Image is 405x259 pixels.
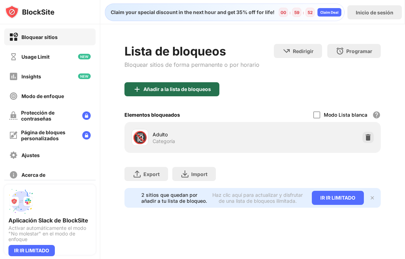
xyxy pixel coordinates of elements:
[82,111,91,120] img: lock-menu.svg
[9,33,18,41] img: block-on.svg
[21,34,58,40] div: Bloquear sitios
[21,110,77,122] div: Protección de contraseñas
[320,10,339,14] div: Claim Deal
[9,151,18,160] img: settings-off.svg
[191,171,207,177] div: Import
[21,93,64,99] div: Modo de enfoque
[78,54,91,59] img: new-icon.svg
[281,10,286,15] div: 00
[124,61,259,68] div: Bloquear sitios de forma permanente o por horario
[8,245,55,256] div: IR IR LIMITADO
[9,111,18,120] img: password-protection-off.svg
[124,44,259,58] div: Lista de bloqueos
[107,9,275,15] div: Claim your special discount in the next hour and get 35% off for life!
[5,5,54,19] img: logo-blocksite.svg
[78,73,91,79] img: new-icon.svg
[293,48,314,54] div: Redirigir
[153,138,175,144] div: Categoría
[212,192,303,204] div: Haz clic aquí para actualizar y disfrutar de una lista de bloqueos ilimitada.
[9,72,18,81] img: insights-off.svg
[82,131,91,140] img: lock-menu.svg
[324,112,367,118] div: Modo Lista blanca
[8,225,91,242] div: Activar automáticamente el modo "No molestar" en el modo de enfoque
[301,8,306,17] div: :
[312,191,364,205] div: IR IR LIMITADO
[369,195,375,201] img: x-button.svg
[9,92,18,101] img: focus-off.svg
[346,48,372,54] div: Programar
[8,217,91,224] div: Aplicación Slack de BlockSite
[8,189,34,214] img: push-slack.svg
[356,9,393,15] div: Inicio de sesión
[21,172,45,178] div: Acerca de
[21,129,77,141] div: Página de bloques personalizados
[9,131,18,140] img: customize-block-page-off.svg
[9,52,18,61] img: time-usage-off.svg
[143,171,160,177] div: Export
[21,152,40,158] div: Ajustes
[9,170,18,179] img: about-off.svg
[21,73,41,79] div: Insights
[294,10,300,15] div: 59
[288,8,292,17] div: :
[124,112,180,118] div: Elementos bloqueados
[21,54,50,60] div: Usage Limit
[141,192,208,204] div: 2 sitios que quedan por añadir a tu lista de bloqueo.
[133,130,147,145] div: 🔞
[153,131,252,138] div: Adulto
[308,10,313,15] div: 52
[143,86,211,92] div: Añadir a la lista de bloqueos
